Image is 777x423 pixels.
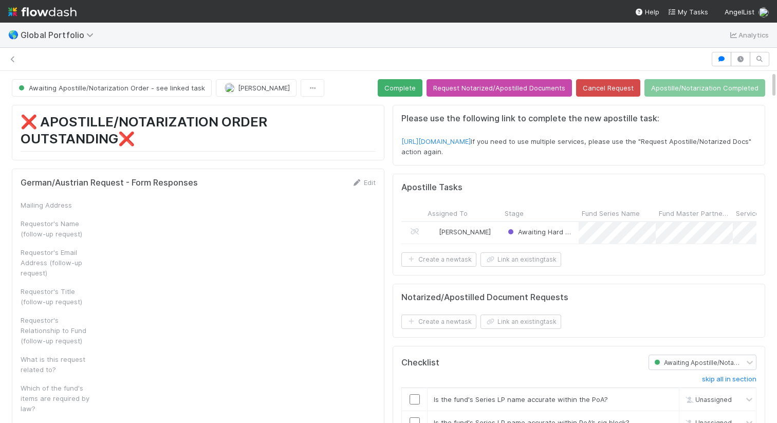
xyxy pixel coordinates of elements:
h5: Apostille Tasks [401,182,462,193]
h5: Please use the following link to complete the new apostille task: [401,114,756,124]
button: Link an existingtask [480,252,561,267]
a: My Tasks [668,7,708,17]
div: What is this request related to? [21,354,98,375]
h5: German/Austrian Request - Form Responses [21,178,198,188]
a: [URL][DOMAIN_NAME] [401,137,471,145]
a: Analytics [728,29,769,41]
h1: ❌ APOSTILLE/NOTARIZATION ORDER OUTSTANDING❌ [21,114,376,152]
button: [PERSON_NAME] [216,79,297,97]
div: Help [635,7,659,17]
span: [PERSON_NAME] [238,84,290,92]
span: Is the fund's Series LP name accurate within the PoA? [434,395,608,403]
h5: Notarized/Apostilled Document Requests [401,292,568,303]
span: Assigned To [428,208,468,218]
span: Fund Master Partnership [659,208,730,218]
button: Cancel Request [576,79,640,97]
span: Unassigned [683,396,732,403]
img: avatar_c584de82-e924-47af-9431-5c284c40472a.png [225,83,235,93]
span: If you need to use multiple services, please use the "Request Apostille/Notarized Docs" action ag... [401,137,753,156]
a: Edit [351,178,376,187]
div: Requestor's Email Address (follow-up request) [21,247,98,278]
div: Which of the fund's items are required by law? [21,383,98,414]
img: avatar_c584de82-e924-47af-9431-5c284c40472a.png [429,228,437,236]
div: Requestor's Name (follow-up request) [21,218,98,239]
div: Requestor's Relationship to Fund (follow-up request) [21,315,98,346]
span: [PERSON_NAME] [439,228,491,236]
button: Create a newtask [401,252,476,267]
span: 🌎 [8,30,18,39]
button: Complete [378,79,422,97]
button: Apostille/Notarization Completed [644,79,765,97]
span: Service [736,208,760,218]
div: [PERSON_NAME] [429,227,491,237]
div: Awaiting Hard Copy Delivery [506,227,573,237]
button: Link an existingtask [480,315,561,329]
button: Request Notarized/Apostilled Documents [427,79,572,97]
span: Fund Series Name [582,208,640,218]
span: My Tasks [668,8,708,16]
span: Stage [505,208,524,218]
span: Global Portfolio [21,30,99,40]
div: Requestor's Title (follow-up request) [21,286,98,307]
span: AngelList [725,8,754,16]
img: logo-inverted-e16ddd16eac7371096b0.svg [8,3,77,21]
span: Awaiting Hard Copy Delivery [506,228,610,236]
h5: Checklist [401,358,439,368]
a: skip all in section [702,375,756,388]
button: Create a newtask [401,315,476,329]
h6: skip all in section [702,375,756,383]
div: Mailing Address [21,200,98,210]
img: avatar_c584de82-e924-47af-9431-5c284c40472a.png [758,7,769,17]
